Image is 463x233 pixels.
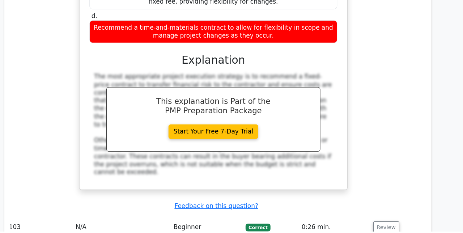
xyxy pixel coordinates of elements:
[115,84,340,181] div: The most appropriate project execution strategy is to recommend a fixed-price contract to transfe...
[191,206,269,212] a: Feedback on this question?
[110,34,344,56] div: Recommend a time-and-materials contract to allow for flexibility in scope and manage project chan...
[258,226,281,233] span: Correct
[115,65,340,78] h3: Explanation
[112,26,118,33] span: d.
[110,2,344,24] div: Recommend a cost-plus-fixed-fee contract to cover contractor costs plus a fixed fee, providing fl...
[185,132,269,146] a: Start Your Free 7-Day Trial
